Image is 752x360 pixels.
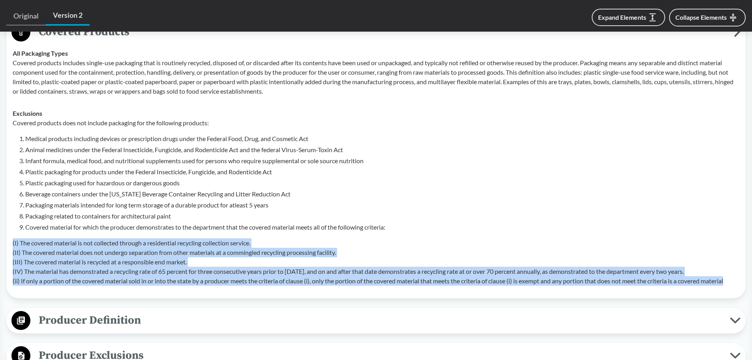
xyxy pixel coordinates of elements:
strong: All Packaging Types [13,49,68,57]
p: Covered products includes single-use packaging that is routinely recycled, disposed of, or discar... [13,58,739,96]
span: Covered Products [30,23,734,41]
button: Covered Products [9,22,743,42]
button: Expand Elements [592,9,665,26]
button: Producer Definition [9,311,743,331]
button: Collapse Elements [669,9,746,26]
li: Plastic packaging for products under the Federal Insecticide, Fungicide, and Rodenticide Act [25,167,739,177]
a: Version 2 [46,6,90,26]
li: Plastic packaging used for hazardous or dangerous goods [25,178,739,188]
strong: Exclusions [13,109,42,117]
a: Original [6,7,46,25]
li: Beverage containers under the [US_STATE] Beverage Container Recycling and Litter Reduction Act [25,189,739,199]
li: Animal medicines under the Federal Insecticide, Fungicide, and Rodenticide Act and the federal Vi... [25,145,739,155]
p: Covered products does not include packaging for the following products: [13,118,739,128]
p: (I) The covered material is not collected through a residential recycling collection service. (II... [13,238,739,286]
li: Medical products including devices or prescription drugs under the Federal Food, Drug, and Cosmet... [25,134,739,143]
li: Infant formula, medical food, and nutritional supplements used for persons who require supplement... [25,156,739,166]
li: Covered material for which the producer demonstrates to the department that the covered material ... [25,222,739,232]
li: Packaging materials intended for long term storage of a durable product for atleast 5 years [25,200,739,210]
li: Packaging related to containers for architectural paint [25,211,739,221]
span: Producer Definition [30,311,730,329]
